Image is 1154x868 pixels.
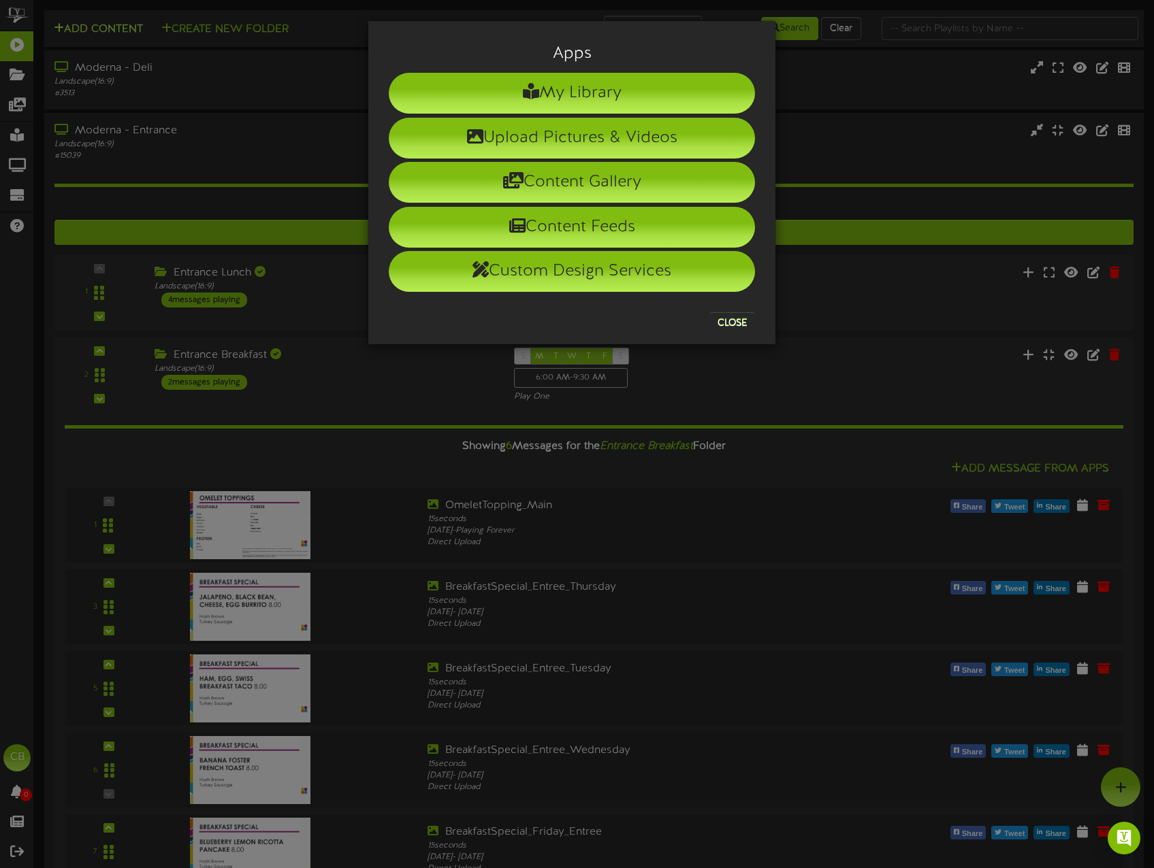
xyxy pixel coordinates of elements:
li: Content Gallery [389,162,755,203]
h3: Apps [389,45,755,63]
button: Close [709,312,755,334]
li: Content Feeds [389,207,755,248]
div: Open Intercom Messenger [1108,822,1140,854]
li: My Library [389,73,755,114]
li: Custom Design Services [389,251,755,292]
li: Upload Pictures & Videos [389,118,755,158]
